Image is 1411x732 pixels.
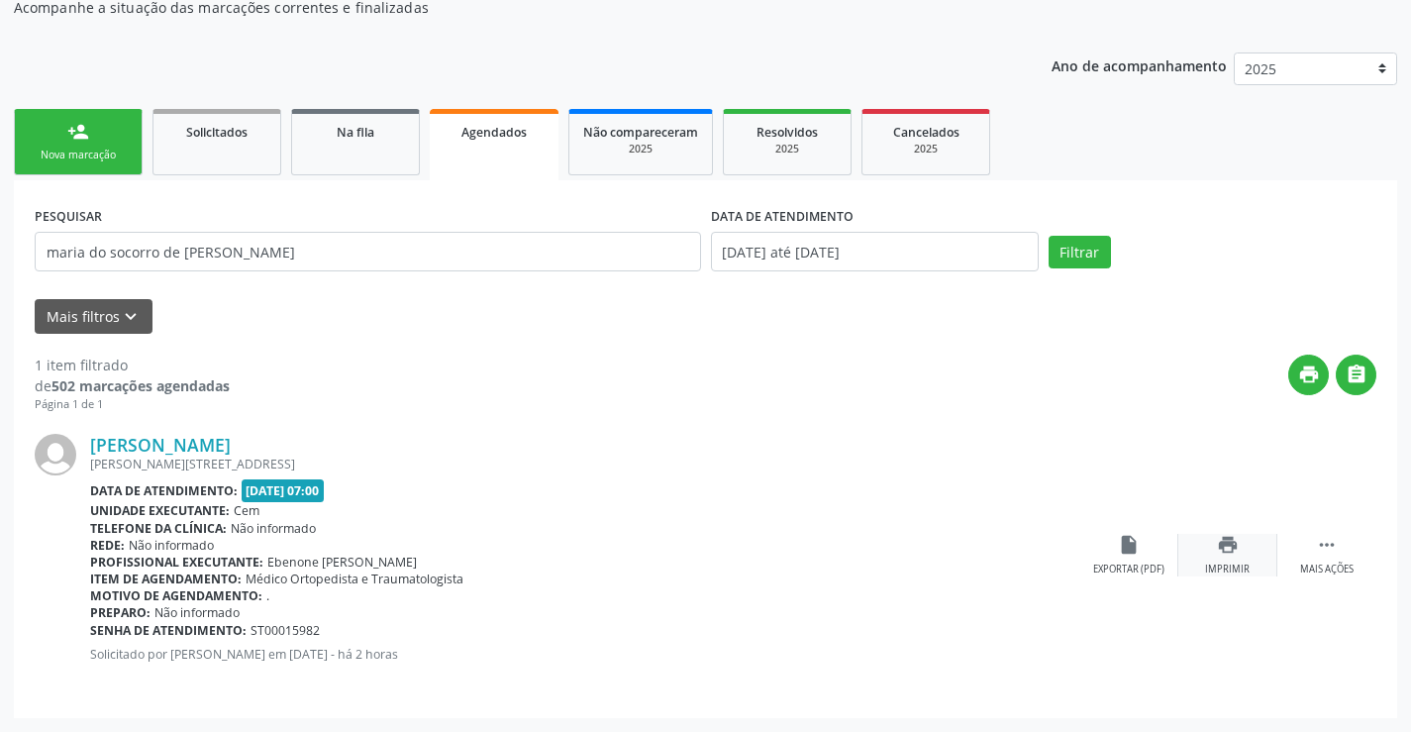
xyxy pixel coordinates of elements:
[35,299,152,334] button: Mais filtroskeyboard_arrow_down
[90,537,125,554] b: Rede:
[583,124,698,141] span: Não compareceram
[583,142,698,157] div: 2025
[90,604,151,621] b: Preparo:
[90,434,231,456] a: [PERSON_NAME]
[1217,534,1239,556] i: print
[35,396,230,413] div: Página 1 de 1
[461,124,527,141] span: Agendados
[337,124,374,141] span: Na fila
[90,482,238,499] b: Data de atendimento:
[90,587,262,604] b: Motivo de agendamento:
[1118,534,1140,556] i: insert_drive_file
[90,571,242,587] b: Item de agendamento:
[35,434,76,475] img: img
[893,124,959,141] span: Cancelados
[90,622,247,639] b: Senha de atendimento:
[35,355,230,375] div: 1 item filtrado
[186,124,248,141] span: Solicitados
[1049,236,1111,269] button: Filtrar
[876,142,975,157] div: 2025
[154,604,240,621] span: Não informado
[90,456,1079,472] div: [PERSON_NAME][STREET_ADDRESS]
[1298,364,1320,385] i: print
[129,537,214,554] span: Não informado
[90,554,263,571] b: Profissional executante:
[120,306,142,328] i: keyboard_arrow_down
[35,201,102,232] label: PESQUISAR
[1093,563,1164,576] div: Exportar (PDF)
[1300,563,1354,576] div: Mais ações
[738,142,837,157] div: 2025
[246,571,463,587] span: Médico Ortopedista e Traumatologista
[231,520,316,537] span: Não informado
[1336,355,1376,395] button: 
[67,121,89,143] div: person_add
[267,554,417,571] span: Ebenone [PERSON_NAME]
[51,376,230,395] strong: 502 marcações agendadas
[234,502,259,519] span: Cem
[1346,364,1367,385] i: 
[251,622,320,639] span: ST00015982
[711,232,1039,271] input: Selecione um intervalo
[90,646,1079,663] p: Solicitado por [PERSON_NAME] em [DATE] - há 2 horas
[35,375,230,396] div: de
[266,587,269,604] span: .
[1205,563,1250,576] div: Imprimir
[1288,355,1329,395] button: print
[242,479,325,502] span: [DATE] 07:00
[90,520,227,537] b: Telefone da clínica:
[35,232,701,271] input: Nome, CNS
[1316,534,1338,556] i: 
[90,502,230,519] b: Unidade executante:
[756,124,818,141] span: Resolvidos
[711,201,854,232] label: DATA DE ATENDIMENTO
[29,148,128,162] div: Nova marcação
[1052,52,1227,77] p: Ano de acompanhamento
